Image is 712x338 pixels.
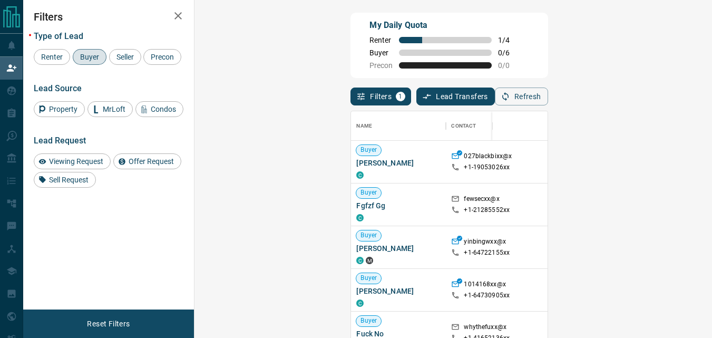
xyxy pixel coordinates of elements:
h2: Filters [34,11,183,23]
div: mrloft.ca [366,257,373,264]
span: [PERSON_NAME] [356,286,441,296]
div: condos.ca [356,214,364,221]
p: +1- 19053026xx [464,163,510,172]
div: Buyer [73,49,106,65]
span: Buyer [356,274,381,283]
p: My Daily Quota [369,19,521,32]
span: Seller [113,53,138,61]
button: Lead Transfers [416,88,495,105]
div: Condos [135,101,183,117]
div: Viewing Request [34,153,111,169]
span: MrLoft [99,105,129,113]
div: Offer Request [113,153,181,169]
span: Buyer [369,49,393,57]
span: Renter [369,36,393,44]
span: Buyer [356,231,381,240]
span: Condos [147,105,180,113]
span: Fgfzf Gg [356,200,441,211]
span: Precon [147,53,178,61]
div: Contact [451,111,476,141]
div: Precon [143,49,181,65]
div: condos.ca [356,300,364,307]
p: whythefuxx@x [464,323,506,334]
button: Filters1 [350,88,411,105]
button: Reset Filters [80,315,136,333]
div: Name [351,111,446,141]
span: Offer Request [125,157,178,166]
span: Type of Lead [34,31,83,41]
span: Lead Request [34,136,86,146]
div: Seller [109,49,141,65]
div: MrLoft [87,101,133,117]
p: fewsecxx@x [464,195,499,206]
span: Precon [369,61,393,70]
span: 0 / 0 [498,61,521,70]
span: Viewing Request [45,157,107,166]
div: condos.ca [356,171,364,179]
span: Buyer [76,53,103,61]
p: 027blackbixx@x [464,152,512,163]
div: Sell Request [34,172,96,188]
span: [PERSON_NAME] [356,243,441,254]
span: Buyer [356,188,381,197]
span: 1 / 4 [498,36,521,44]
span: Buyer [356,146,381,154]
p: yinbingwxx@x [464,237,506,248]
span: Lead Source [34,83,82,93]
p: +1- 64730905xx [464,291,510,300]
p: +1- 21285552xx [464,206,510,215]
span: Property [45,105,81,113]
span: 1 [397,93,404,100]
span: 0 / 6 [498,49,521,57]
span: Buyer [356,316,381,325]
div: Contact [446,111,530,141]
span: [PERSON_NAME] [356,158,441,168]
span: Renter [37,53,66,61]
div: condos.ca [356,257,364,264]
span: Sell Request [45,176,92,184]
div: Property [34,101,85,117]
p: 1014168xx@x [464,280,505,291]
div: Name [356,111,372,141]
button: Refresh [495,88,548,105]
div: Renter [34,49,70,65]
p: +1- 64722155xx [464,248,510,257]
